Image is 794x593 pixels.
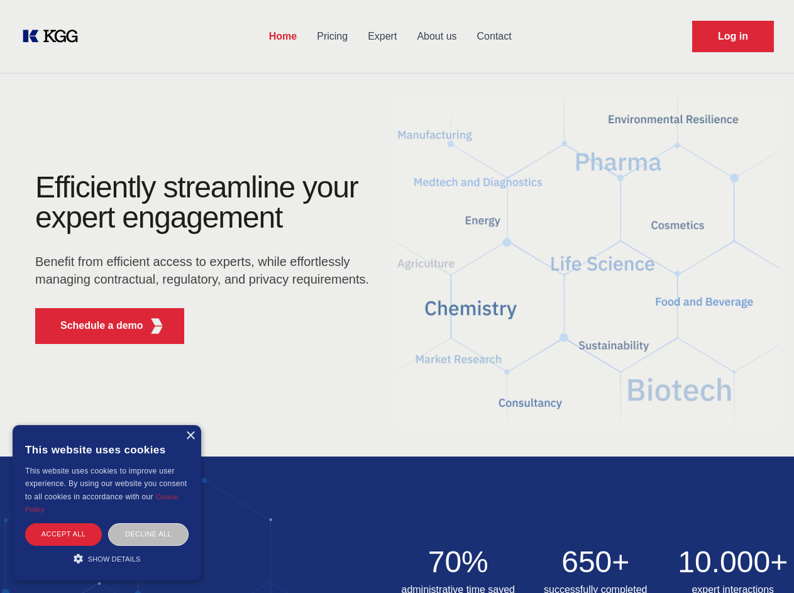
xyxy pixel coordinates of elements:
img: KGG Fifth Element RED [149,318,165,334]
a: About us [407,20,466,53]
div: Show details [25,552,189,565]
a: KOL Knowledge Platform: Talk to Key External Experts (KEE) [20,26,88,47]
div: Accept all [25,523,102,545]
p: Schedule a demo [60,318,143,333]
p: Benefit from efficient access to experts, while effortlessly managing contractual, regulatory, an... [35,253,377,288]
a: Cookie Policy [25,493,179,513]
a: Pricing [307,20,358,53]
div: Close [185,431,195,441]
div: Decline all [108,523,189,545]
h2: 650+ [534,547,657,577]
span: This website uses cookies to improve user experience. By using our website you consent to all coo... [25,467,187,501]
iframe: Chat Widget [731,533,794,593]
a: Contact [467,20,522,53]
button: Schedule a demoKGG Fifth Element RED [35,308,184,344]
h2: 70% [397,547,520,577]
span: Show details [88,555,141,563]
a: Home [259,20,307,53]
a: Expert [358,20,407,53]
a: Request Demo [692,21,774,52]
div: This website uses cookies [25,435,189,465]
img: KGG Fifth Element RED [397,82,780,444]
h1: Efficiently streamline your expert engagement [35,172,377,233]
